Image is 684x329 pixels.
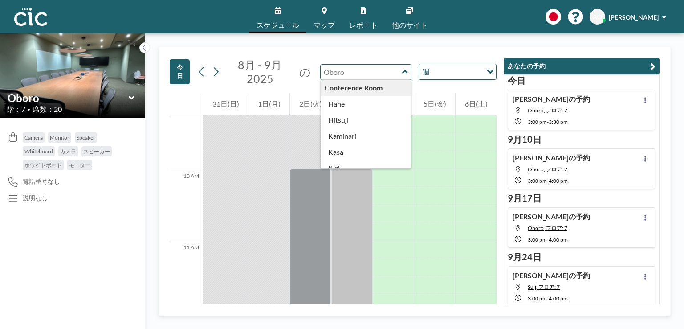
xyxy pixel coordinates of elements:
[290,93,331,115] div: 2日(火)
[248,93,289,115] div: 1日(月)
[528,225,567,231] span: Oboro, フロア: 7
[549,236,568,243] span: 4:00 PM
[528,284,560,290] span: Suji, フロア: 7
[547,119,549,125] span: -
[513,212,590,221] h4: [PERSON_NAME]の予約
[508,251,655,263] h3: 9月24日
[321,160,411,176] div: Kiri
[24,148,53,155] span: Whiteboard
[170,240,203,312] div: 11 AM
[238,58,282,85] span: 8月 - 9月 2025
[321,96,411,112] div: Hane
[77,134,95,141] span: Speaker
[50,134,69,141] span: Monitor
[528,177,547,184] span: 3:00 PM
[513,95,590,103] h4: [PERSON_NAME]の予約
[419,64,496,79] div: Search for option
[170,169,203,240] div: 10 AM
[547,236,549,243] span: -
[69,162,90,169] span: モニター
[60,148,76,155] span: カメラ
[549,295,568,302] span: 4:00 PM
[549,119,568,125] span: 3:30 PM
[8,91,129,104] input: Oboro
[23,177,60,185] span: 電話番号なし
[321,65,402,79] input: Oboro
[547,177,549,184] span: -
[203,93,248,115] div: 31日(日)
[14,8,47,26] img: organization-logo
[349,21,378,29] span: レポート
[508,193,655,204] h3: 9月17日
[421,66,432,78] span: 週
[170,98,203,169] div: 9 AM
[83,148,110,155] span: スピーカー
[321,144,411,160] div: Kasa
[321,80,411,96] div: Conference Room
[24,162,62,169] span: ホワイトボード
[456,93,497,115] div: 6日(土)
[528,295,547,302] span: 3:00 PM
[508,75,655,86] h3: 今日
[547,295,549,302] span: -
[7,105,25,114] span: 階：7
[504,58,660,74] button: あなたの予約
[528,236,547,243] span: 3:00 PM
[414,93,455,115] div: 5日(金)
[513,153,590,162] h4: [PERSON_NAME]の予約
[528,119,547,125] span: 3:00 PM
[609,13,659,21] span: [PERSON_NAME]
[256,21,299,29] span: スケジュール
[33,105,62,114] span: 席数：20
[513,271,590,280] h4: [PERSON_NAME]の予約
[508,134,655,145] h3: 9月10日
[321,112,411,128] div: Hitsuji
[528,107,567,114] span: Oboro, フロア: 7
[170,59,190,84] button: 今日
[24,134,43,141] span: Camera
[321,128,411,144] div: Kaminari
[299,65,311,79] span: の
[593,13,602,21] span: AO
[392,21,427,29] span: 他のサイト
[549,177,568,184] span: 4:00 PM
[528,166,567,173] span: Oboro, フロア: 7
[432,66,481,78] input: Search for option
[28,107,30,112] span: •
[23,194,48,202] div: 説明なし
[313,21,335,29] span: マップ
